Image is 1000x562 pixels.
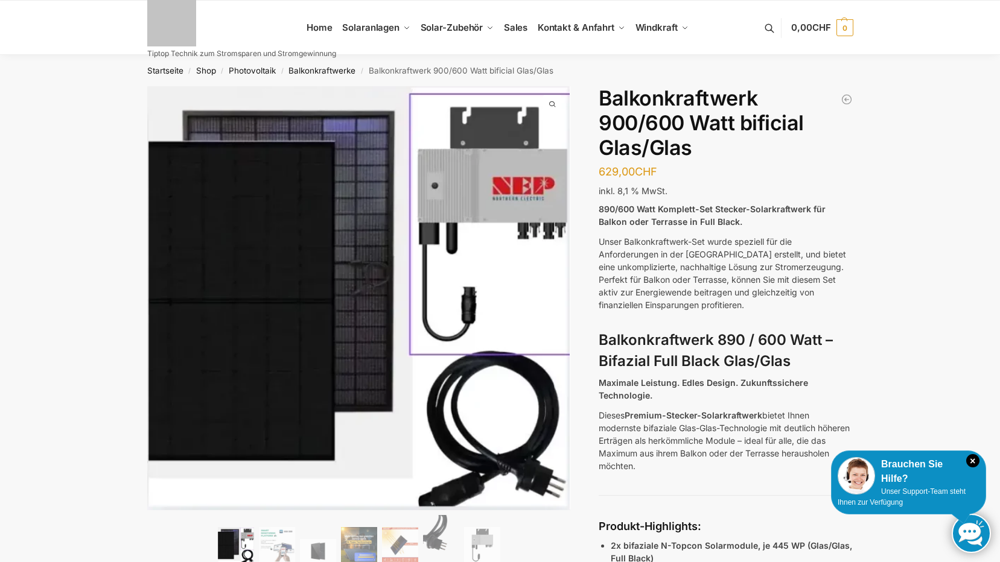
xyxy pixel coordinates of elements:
span: / [216,66,229,76]
strong: Maximale Leistung. Edles Design. Zukunftssichere Technologie. [599,377,808,400]
strong: Produkt-Highlights: [599,520,701,532]
img: Customer service [838,457,875,494]
a: Shop [196,66,216,75]
span: / [355,66,368,76]
img: Balkonkraftwerk 900/600 Watt bificial Glas/Glas 1 [147,86,571,510]
a: Solar-Zubehör [415,1,498,55]
span: inkl. 8,1 % MwSt. [599,186,667,196]
img: Balkonkraftwerk 900/600 Watt bificial Glas/Glas 3 [570,86,993,510]
span: Solaranlagen [342,22,400,33]
i: Schließen [966,454,979,467]
div: Brauchen Sie Hilfe? [838,457,979,486]
span: Kontakt & Anfahrt [538,22,614,33]
span: CHF [812,22,831,33]
span: CHF [635,165,657,178]
p: Unser Balkonkraftwerk-Set wurde speziell für die Anforderungen in der [GEOGRAPHIC_DATA] erstellt,... [599,235,853,311]
bdi: 629,00 [599,165,657,178]
a: Balkonkraftwerk 1780 Watt mit 4 KWh Zendure Batteriespeicher Notstrom fähig [841,93,853,106]
a: Photovoltaik [229,66,276,75]
strong: Balkonkraftwerk 890 / 600 Watt – Bifazial Full Black Glas/Glas [599,331,833,370]
span: / [183,66,196,76]
h1: Balkonkraftwerk 900/600 Watt bificial Glas/Glas [599,86,853,160]
strong: Premium-Stecker-Solarkraftwerk [625,410,762,420]
p: Tiptop Technik zum Stromsparen und Stromgewinnung [147,50,336,57]
strong: 890/600 Watt Komplett-Set Stecker-Solarkraftwerk für Balkon oder Terrasse in Full Black. [599,204,826,227]
span: / [276,66,288,76]
span: Solar-Zubehör [421,22,483,33]
a: Solaranlagen [337,1,415,55]
nav: Breadcrumb [126,55,874,86]
span: 0,00 [791,22,830,33]
a: Windkraft [630,1,693,55]
a: Balkonkraftwerke [288,66,355,75]
a: 0,00CHF 0 [791,10,853,46]
span: 0 [836,19,853,36]
span: Windkraft [635,22,678,33]
span: Unser Support-Team steht Ihnen zur Verfügung [838,487,966,507]
a: Startseite [147,66,183,75]
span: Sales [504,22,528,33]
a: Sales [498,1,532,55]
a: Kontakt & Anfahrt [532,1,630,55]
p: Dieses bietet Ihnen modernste bifaziale Glas-Glas-Technologie mit deutlich höheren Erträgen als h... [599,409,853,472]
